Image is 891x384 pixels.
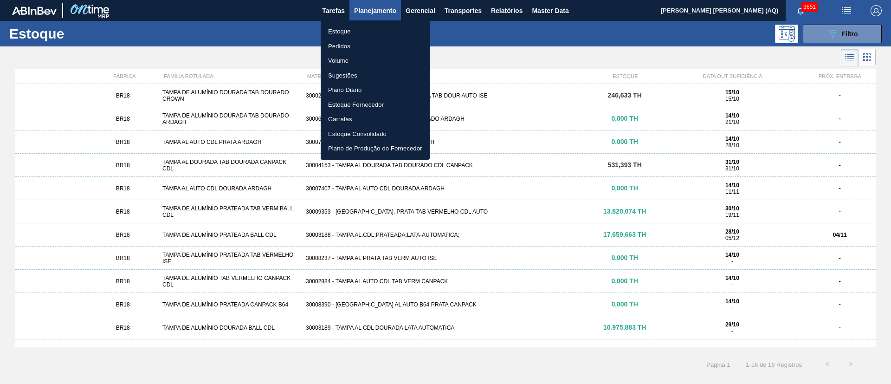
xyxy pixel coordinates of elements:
a: Sugestões [321,68,430,83]
a: Plano Diário [321,83,430,98]
a: Estoque [321,24,430,39]
a: Estoque Fornecedor [321,98,430,112]
a: Plano de Produção do Fornecedor [321,141,430,156]
a: Pedidos [321,39,430,54]
a: Garrafas [321,112,430,127]
a: Estoque Consolidado [321,127,430,142]
a: Volume [321,53,430,68]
